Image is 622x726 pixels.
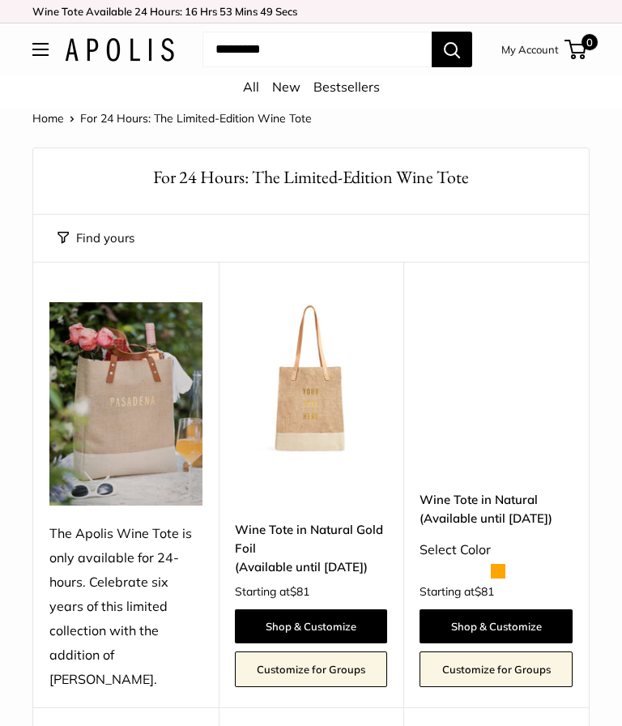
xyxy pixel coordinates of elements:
[80,111,312,126] span: For 24 Hours: The Limited-Edition Wine Tote
[475,584,494,599] span: $81
[235,302,388,455] img: Wine Tote in Natural Gold Foil
[275,5,297,18] span: Secs
[49,522,202,691] div: The Apolis Wine Tote is only available for 24-hours. Celebrate six years of this limited collecti...
[420,538,573,562] div: Select Color
[235,609,388,643] a: Shop & Customize
[272,79,300,95] a: New
[420,651,573,687] a: Customize for Groups
[501,40,559,59] a: My Account
[58,164,564,190] h1: For 24 Hours: The Limited-Edition Wine Tote
[420,609,573,643] a: Shop & Customize
[32,111,64,126] a: Home
[235,302,388,455] a: Wine Tote in Natural Gold Foildescription_Inner compartments perfect for wine bottles, yoga mats,...
[260,5,273,18] span: 49
[200,5,217,18] span: Hrs
[313,79,380,95] a: Bestsellers
[32,108,312,129] nav: Breadcrumb
[420,302,573,455] a: Wine Tote in NaturalWine Tote in Natural
[582,34,598,50] span: 0
[185,5,198,18] span: 16
[432,32,472,67] button: Search
[235,520,388,577] a: Wine Tote in Natural Gold Foil(Available until [DATE])
[58,227,134,250] button: Filter collection
[235,586,309,597] span: Starting at
[202,32,432,67] input: Search...
[420,490,573,528] a: Wine Tote in Natural(Available until [DATE])
[420,586,494,597] span: Starting at
[235,651,388,687] a: Customize for Groups
[65,38,174,62] img: Apolis
[243,79,259,95] a: All
[219,5,232,18] span: 53
[235,5,258,18] span: Mins
[32,43,49,56] button: Open menu
[49,302,202,506] img: The Apolis Wine Tote is only available for 24-hours. Celebrate six years of this limited collecti...
[290,584,309,599] span: $81
[566,40,586,59] a: 0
